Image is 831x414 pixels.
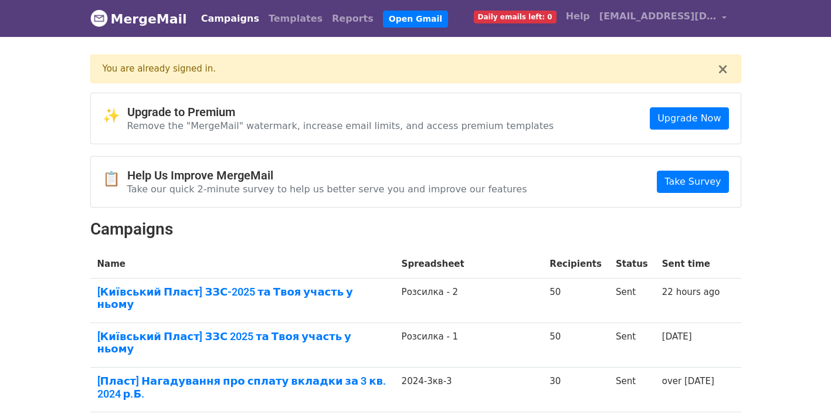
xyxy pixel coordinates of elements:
[395,323,543,367] td: Розсилка - 1
[542,250,609,278] th: Recipients
[196,7,264,30] a: Campaigns
[561,5,595,28] a: Help
[474,11,557,23] span: Daily emails left: 0
[127,120,554,132] p: Remove the "MergeMail" watermark, increase email limits, and access premium templates
[542,367,609,412] td: 30
[657,171,728,193] a: Take Survey
[383,11,448,28] a: Open Gmail
[127,183,527,195] p: Take our quick 2-minute survey to help us better serve you and improve our features
[127,168,527,182] h4: Help Us Improve MergeMail
[90,219,741,239] h2: Campaigns
[599,9,717,23] span: [EMAIL_ADDRESS][DOMAIN_NAME]
[609,278,655,323] td: Sent
[542,323,609,367] td: 50
[542,278,609,323] td: 50
[609,367,655,412] td: Sent
[595,5,732,32] a: [EMAIL_ADDRESS][DOMAIN_NAME]
[662,376,714,386] a: over [DATE]
[662,287,720,297] a: 22 hours ago
[662,331,692,342] a: [DATE]
[103,171,127,188] span: 📋
[103,62,717,76] div: You are already signed in.
[264,7,327,30] a: Templates
[103,107,127,124] span: ✨
[395,367,543,412] td: 2024-3кв-3
[90,6,187,31] a: MergeMail
[395,250,543,278] th: Spreadsheet
[469,5,561,28] a: Daily emails left: 0
[655,250,727,278] th: Sent time
[609,323,655,367] td: Sent
[90,250,395,278] th: Name
[650,107,728,130] a: Upgrade Now
[97,375,388,400] a: [Пласт] Нагадування про сплату вкладки за 3 кв. 2024 р.Б.
[97,286,388,311] a: [Київський Пласт] ЗЗС-2025 та Твоя участь у ньому
[97,330,388,355] a: [Київський Пласт] ЗЗС 2025 та Твоя участь у ньому
[90,9,108,27] img: MergeMail logo
[395,278,543,323] td: Розсилка - 2
[127,105,554,119] h4: Upgrade to Premium
[717,62,728,76] button: ×
[327,7,378,30] a: Reports
[609,250,655,278] th: Status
